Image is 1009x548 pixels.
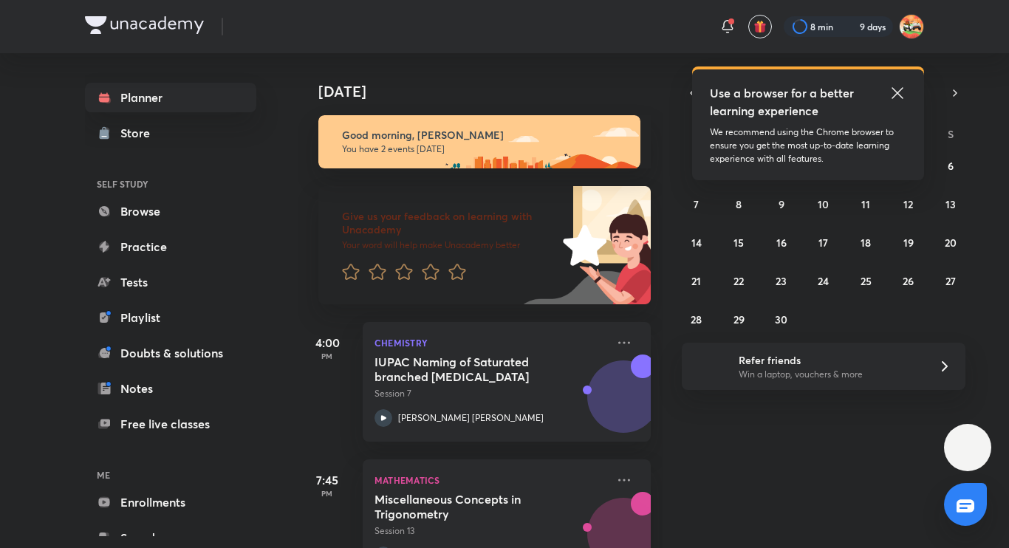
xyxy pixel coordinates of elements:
h6: Good morning, [PERSON_NAME] [342,129,627,142]
abbr: September 30, 2025 [775,312,787,326]
a: Store [85,118,256,148]
p: PM [298,352,357,360]
p: You have 2 events [DATE] [342,143,627,155]
button: September 23, 2025 [770,269,793,292]
abbr: September 19, 2025 [903,236,914,250]
abbr: September 12, 2025 [903,197,913,211]
h6: ME [85,462,256,487]
button: September 14, 2025 [685,230,708,254]
button: September 18, 2025 [854,230,878,254]
abbr: September 27, 2025 [945,274,956,288]
abbr: Saturday [948,127,954,141]
abbr: September 16, 2025 [776,236,787,250]
h5: IUPAC Naming of Saturated branched Hydrocarbons [374,355,558,384]
a: Tests [85,267,256,297]
button: avatar [748,15,772,38]
p: Session 13 [374,524,606,538]
a: Playlist [85,303,256,332]
img: Aniket Kumar Barnwal [899,14,924,39]
button: September 9, 2025 [770,192,793,216]
img: Company Logo [85,16,204,34]
a: Free live classes [85,409,256,439]
a: Enrollments [85,487,256,517]
abbr: September 24, 2025 [818,274,829,288]
h5: Miscellaneous Concepts in Trigonometry [374,492,558,521]
abbr: September 13, 2025 [945,197,956,211]
img: avatar [753,20,767,33]
button: September 20, 2025 [939,230,962,254]
abbr: September 17, 2025 [818,236,828,250]
abbr: September 6, 2025 [948,159,954,173]
abbr: September 23, 2025 [776,274,787,288]
h6: Refer friends [739,352,920,368]
a: Browse [85,196,256,226]
img: morning [318,115,640,168]
button: September 27, 2025 [939,269,962,292]
button: September 6, 2025 [939,154,962,177]
abbr: September 25, 2025 [861,274,872,288]
button: September 11, 2025 [854,192,878,216]
img: unacademy [570,355,651,456]
p: [PERSON_NAME] [PERSON_NAME] [398,411,544,425]
button: September 30, 2025 [770,307,793,331]
button: September 8, 2025 [727,192,750,216]
h5: 4:00 [298,334,357,352]
abbr: September 18, 2025 [861,236,871,250]
button: September 15, 2025 [727,230,750,254]
button: September 12, 2025 [897,192,920,216]
a: Doubts & solutions [85,338,256,368]
a: Notes [85,374,256,403]
button: September 21, 2025 [685,269,708,292]
button: September 22, 2025 [727,269,750,292]
button: September 10, 2025 [812,192,835,216]
h6: Give us your feedback on learning with Unacademy [342,210,558,236]
button: September 25, 2025 [854,269,878,292]
button: September 26, 2025 [897,269,920,292]
h4: [DATE] [318,83,666,100]
p: Your word will help make Unacademy better [342,239,558,251]
abbr: September 10, 2025 [818,197,829,211]
p: Session 7 [374,387,606,400]
h6: SELF STUDY [85,171,256,196]
h5: Use a browser for a better learning experience [710,84,857,120]
button: September 7, 2025 [685,192,708,216]
a: Planner [85,83,256,112]
p: We recommend using the Chrome browser to ensure you get the most up-to-date learning experience w... [710,126,906,165]
img: streak [842,19,857,34]
a: Practice [85,232,256,261]
a: Company Logo [85,16,204,38]
abbr: September 14, 2025 [691,236,702,250]
p: Chemistry [374,334,606,352]
button: September 17, 2025 [812,230,835,254]
h5: 7:45 [298,471,357,489]
abbr: September 28, 2025 [691,312,702,326]
p: Win a laptop, vouchers & more [739,368,920,381]
abbr: September 11, 2025 [861,197,870,211]
button: September 24, 2025 [812,269,835,292]
abbr: September 26, 2025 [903,274,914,288]
img: referral [694,352,723,381]
p: Mathematics [374,471,606,489]
button: September 28, 2025 [685,307,708,331]
abbr: September 22, 2025 [733,274,744,288]
div: Store [120,124,159,142]
button: September 13, 2025 [939,192,962,216]
abbr: September 8, 2025 [736,197,742,211]
button: September 29, 2025 [727,307,750,331]
abbr: September 29, 2025 [733,312,745,326]
img: ttu [959,439,976,456]
abbr: September 7, 2025 [694,197,699,211]
img: feedback_image [513,186,651,304]
button: September 16, 2025 [770,230,793,254]
abbr: September 9, 2025 [779,197,784,211]
button: September 19, 2025 [897,230,920,254]
abbr: September 15, 2025 [733,236,744,250]
p: PM [298,489,357,498]
abbr: September 20, 2025 [945,236,957,250]
abbr: September 21, 2025 [691,274,701,288]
